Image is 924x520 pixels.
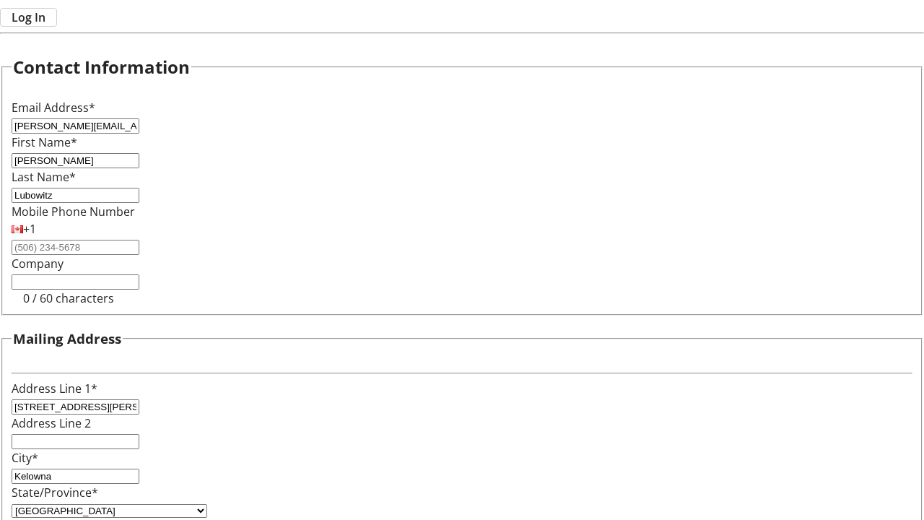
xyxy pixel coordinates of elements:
[12,169,76,185] label: Last Name*
[23,290,114,306] tr-character-limit: 0 / 60 characters
[13,329,121,349] h3: Mailing Address
[12,415,91,431] label: Address Line 2
[12,240,139,255] input: (506) 234-5678
[12,469,139,484] input: City
[12,450,38,466] label: City*
[12,100,95,116] label: Email Address*
[13,54,190,80] h2: Contact Information
[12,485,98,500] label: State/Province*
[12,399,139,415] input: Address
[12,134,77,150] label: First Name*
[12,204,135,220] label: Mobile Phone Number
[12,256,64,272] label: Company
[12,9,45,26] span: Log In
[12,381,97,396] label: Address Line 1*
